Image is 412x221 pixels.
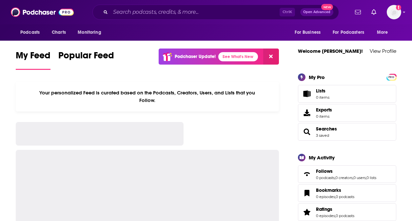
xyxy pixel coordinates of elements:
[369,7,379,18] a: Show notifications dropdown
[370,48,396,54] a: View Profile
[335,175,353,180] a: 0 creators
[16,26,48,39] button: open menu
[295,28,321,37] span: For Business
[366,175,376,180] a: 0 lists
[316,206,332,212] span: Ratings
[316,133,329,138] a: 3 saved
[336,194,354,199] a: 0 podcasts
[316,168,333,174] span: Follows
[298,203,396,221] span: Ratings
[298,104,396,122] a: Exports
[11,6,74,18] img: Podchaser - Follow, Share and Rate Podcasts
[316,88,329,94] span: Lists
[309,74,325,80] div: My Pro
[52,28,66,37] span: Charts
[333,28,364,37] span: For Podcasters
[316,114,332,119] span: 0 items
[316,107,332,113] span: Exports
[58,50,114,65] span: Popular Feed
[316,168,376,174] a: Follows
[110,7,280,17] input: Search podcasts, credits, & more...
[300,189,313,198] a: Bookmarks
[316,213,335,218] a: 0 episodes
[300,208,313,217] a: Ratings
[303,10,330,14] span: Open Advanced
[336,213,354,218] a: 0 podcasts
[353,175,353,180] span: ,
[372,26,396,39] button: open menu
[377,28,388,37] span: More
[387,5,401,19] span: Logged in as BBRMusicGroup
[58,50,114,70] a: Popular Feed
[298,85,396,103] a: Lists
[298,123,396,141] span: Searches
[290,26,329,39] button: open menu
[16,82,279,111] div: Your personalized Feed is curated based on the Podcasts, Creators, Users, and Lists that you Follow.
[218,52,258,61] a: See What's New
[328,26,374,39] button: open menu
[321,4,333,10] span: New
[298,165,396,183] span: Follows
[298,184,396,202] span: Bookmarks
[20,28,40,37] span: Podcasts
[92,5,339,20] div: Search podcasts, credits, & more...
[316,88,325,94] span: Lists
[16,50,50,70] a: My Feed
[387,74,395,79] a: PRO
[316,194,335,199] a: 0 episodes
[316,206,354,212] a: Ratings
[387,75,395,80] span: PRO
[73,26,109,39] button: open menu
[298,48,363,54] a: Welcome [PERSON_NAME]!
[316,95,329,100] span: 0 items
[300,127,313,136] a: Searches
[280,8,295,16] span: Ctrl K
[300,108,313,117] span: Exports
[175,54,216,59] p: Podchaser Update!
[396,5,401,10] svg: Add a profile image
[316,175,335,180] a: 0 podcasts
[387,5,401,19] button: Show profile menu
[16,50,50,65] span: My Feed
[316,187,354,193] a: Bookmarks
[387,5,401,19] img: User Profile
[78,28,101,37] span: Monitoring
[300,8,333,16] button: Open AdvancedNew
[309,154,335,161] div: My Activity
[352,7,363,18] a: Show notifications dropdown
[300,170,313,179] a: Follows
[48,26,70,39] a: Charts
[300,89,313,98] span: Lists
[335,175,335,180] span: ,
[353,175,366,180] a: 0 users
[316,187,341,193] span: Bookmarks
[316,126,337,132] a: Searches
